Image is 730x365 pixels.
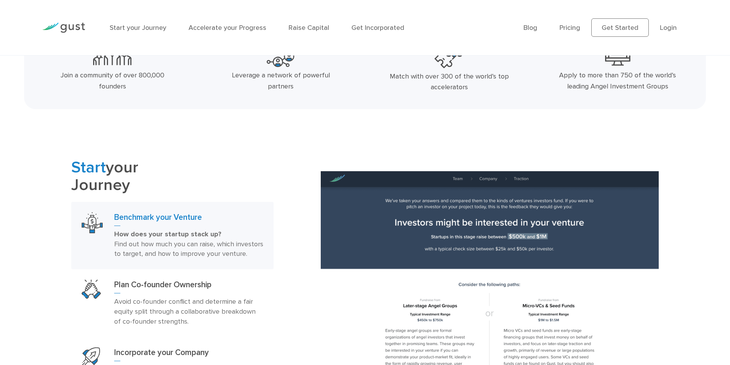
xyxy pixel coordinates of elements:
strong: How does your startup stack up? [114,230,221,238]
div: Join a community of over 800,000 founders [50,70,176,92]
h3: Benchmark your Venture [114,212,263,226]
img: Gust Logo [42,23,85,33]
div: Match with over 300 of the world’s top accelerators [386,71,512,93]
div: Apply to more than 750 of the world’s leading Angel Investment Groups [555,70,681,92]
span: Find out how much you can raise, which investors to target, and how to improve your venture. [114,240,263,258]
h3: Incorporate your Company [114,347,263,361]
a: Raise Capital [289,24,329,32]
h3: Plan Co-founder Ownership [114,280,263,293]
a: Get Incorporated [351,24,404,32]
a: Accelerate your Progress [189,24,266,32]
div: Leverage a network of powerful partners [218,70,344,92]
a: Get Started [591,18,649,37]
a: Login [660,24,677,32]
a: Blog [523,24,537,32]
h2: your Journey [71,159,274,194]
a: Benchmark Your VentureBenchmark your VentureHow does your startup stack up? Find out how much you... [71,202,274,270]
img: Plan Co Founder Ownership [82,280,101,299]
img: Benchmark Your Venture [82,212,103,233]
a: Plan Co Founder OwnershipPlan Co-founder OwnershipAvoid co-founder conflict and determine a fair ... [71,269,274,337]
p: Avoid co-founder conflict and determine a fair equity split through a collaborative breakdown of ... [114,297,263,327]
a: Pricing [559,24,580,32]
span: Start [71,158,106,177]
a: Start your Journey [110,24,166,32]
